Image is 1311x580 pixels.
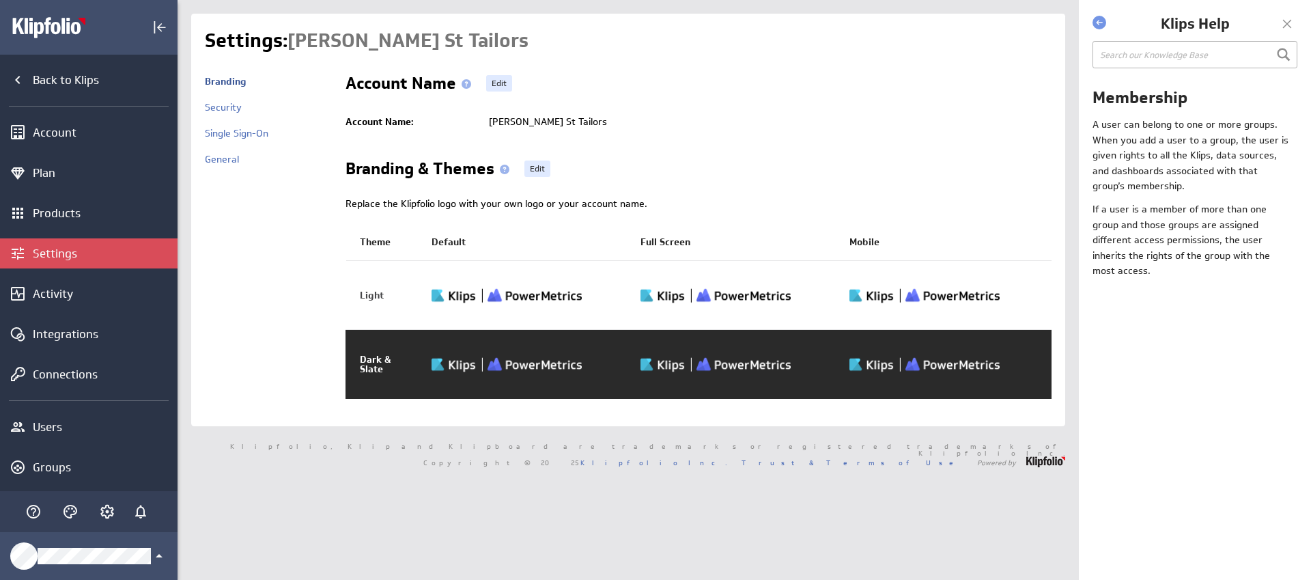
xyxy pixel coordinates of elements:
[849,286,1000,305] img: Klipfolio klips logo
[96,500,119,523] div: Account and settings
[849,355,1000,374] img: Klipfolio klips logo
[205,75,246,87] a: Branding
[205,127,268,139] a: Single Sign-On
[580,458,727,467] a: Klipfolio Inc.
[1026,456,1065,467] img: logo-footer.png
[33,125,174,140] div: Account
[346,111,482,133] td: Account Name:
[33,165,174,180] div: Plan
[346,196,1052,211] div: Replace the Klipfolio logo with your own logo or your account name.
[62,503,79,520] svg: Themes
[486,75,512,92] a: Edit
[33,327,174,342] div: Integrations
[12,16,107,38] img: Klipfolio account logo
[640,286,791,305] img: Klipfolio klips logo
[843,223,1052,261] th: Mobile
[205,101,242,113] a: Security
[99,503,115,520] svg: Account and settings
[198,443,1065,456] span: Klipfolio, Klip and Klipboard are trademarks or registered trademarks of Klipfolio Inc.
[1092,202,1289,278] p: If a user is a member of more than one group and those groups are assigned different access permi...
[33,419,174,434] div: Users
[287,28,528,53] span: Woolcott St Tailors
[205,27,528,55] h1: Settings:
[1092,86,1297,109] h1: Membership
[22,500,45,523] div: Help
[148,16,171,39] div: Collapse
[59,500,82,523] div: Themes
[1110,14,1280,34] h1: Klips Help
[33,367,174,382] div: Connections
[346,261,425,330] td: Light
[432,286,582,305] img: Klipfolio klips logo
[346,161,515,182] h2: Branding & Themes
[346,75,477,97] h2: Account Name
[346,330,425,399] td: Dark & Slate
[977,459,1016,466] span: Powered by
[1092,117,1289,193] p: A user can belong to one or more groups. When you add a user to a group, the user is given rights...
[432,355,582,374] img: Klipfolio klips logo
[640,355,791,374] img: Klipfolio klips logo
[346,223,425,261] th: Theme
[33,72,174,87] div: Back to Klips
[205,153,239,165] a: General
[482,111,1052,133] td: [PERSON_NAME] St Tailors
[425,223,634,261] th: Default
[33,246,174,261] div: Settings
[1092,41,1297,68] input: Search our Knowledge Base
[33,460,174,475] div: Groups
[423,459,727,466] span: Copyright © 2025
[33,206,174,221] div: Products
[524,161,550,177] a: Edit
[33,286,174,301] div: Activity
[634,223,843,261] th: Full Screen
[129,500,152,523] div: Notifications
[742,458,963,467] a: Trust & Terms of Use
